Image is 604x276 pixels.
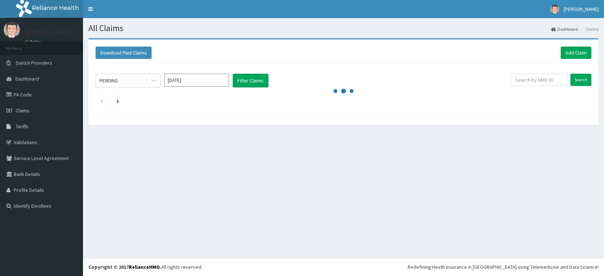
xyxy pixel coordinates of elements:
div: PENDING [100,77,118,84]
li: Claims [579,26,599,32]
span: [PERSON_NAME] [564,6,599,12]
p: [PERSON_NAME] [25,29,73,36]
a: Online [25,39,43,44]
svg: audio-loading [333,80,354,102]
div: Redefining Heath Insurance in [GEOGRAPHIC_DATA] using Telemedicine and Data Science! [408,263,599,271]
input: Search by HMO ID [511,74,568,86]
strong: Copyright © 2017 . [88,264,161,270]
span: Tariffs [16,123,29,130]
span: Switch Providers [16,60,52,66]
span: Claims [16,107,30,114]
input: Select Month and Year [164,74,229,87]
footer: All rights reserved. [83,258,604,276]
h1: All Claims [88,23,599,33]
a: Next page [117,98,119,104]
span: Dashboard [16,76,39,82]
a: Dashboard [551,26,578,32]
a: Add Claim [561,47,591,59]
input: Search [570,74,591,86]
button: Filter Claims [233,74,268,87]
button: Download Paid Claims [96,47,152,59]
img: User Image [4,22,20,38]
a: RelianceHMO [129,264,160,270]
a: Previous page [100,98,104,104]
img: User Image [550,5,559,14]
